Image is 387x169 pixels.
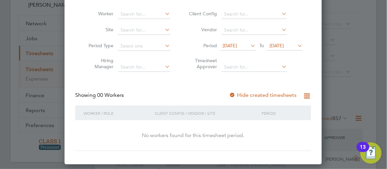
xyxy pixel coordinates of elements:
[118,10,170,19] input: Search for...
[270,43,284,49] span: [DATE]
[84,11,113,17] label: Worker
[82,132,304,139] div: No workers found for this timesheet period.
[222,10,287,19] input: Search for...
[84,27,113,33] label: Site
[360,142,382,164] button: Open Resource Center, 13 new notifications
[118,26,170,35] input: Search for...
[118,42,170,51] input: Select one
[84,43,113,49] label: Period Type
[360,147,366,156] div: 13
[118,63,170,72] input: Search for...
[260,105,304,121] div: Period
[257,41,266,50] span: To
[222,26,287,35] input: Search for...
[187,43,217,49] label: Period
[222,63,287,72] input: Search for...
[84,58,113,70] label: Hiring Manager
[75,92,125,99] div: Showing
[229,92,296,98] label: Hide created timesheets
[223,43,237,49] span: [DATE]
[153,105,260,121] div: Client Config / Vendor / Site
[97,92,124,98] span: 00 Workers
[187,11,217,17] label: Client Config
[82,105,153,121] div: Worker / Role
[187,58,217,70] label: Timesheet Approver
[187,27,217,33] label: Vendor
